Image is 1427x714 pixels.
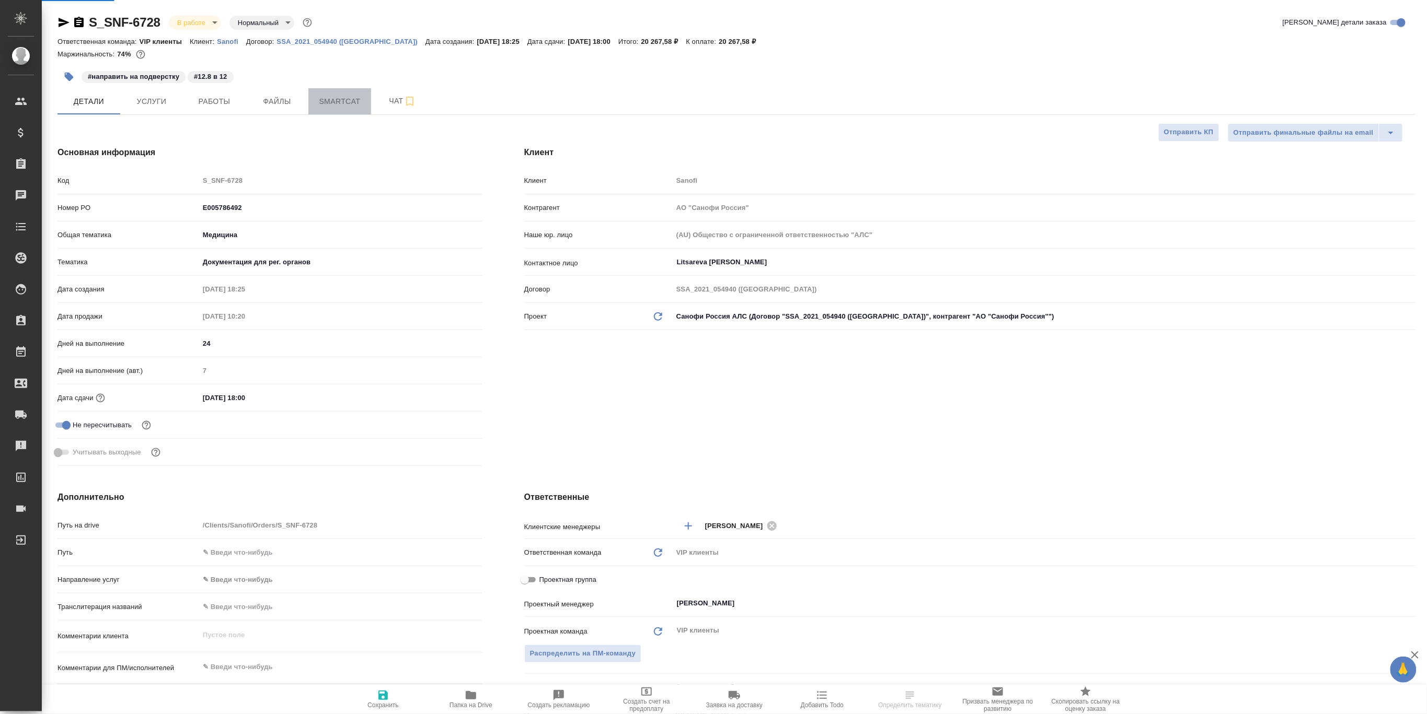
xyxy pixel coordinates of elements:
p: Контактное лицо [524,258,673,268]
span: В заказе уже есть ответственный ПМ или ПМ группа [524,645,642,663]
button: Доп статусы указывают на важность/срочность заказа [301,16,314,29]
button: Open [1410,525,1412,527]
input: ✎ Введи что-нибудь [199,390,291,405]
button: В работе [174,18,209,27]
button: Папка на Drive [427,685,515,714]
button: Выбери, если сб и вс нужно считать рабочими днями для выполнения заказа. [149,446,163,459]
div: ✎ Введи что-нибудь [199,571,482,589]
div: ✎ Введи что-нибудь [673,678,1416,696]
span: Добавить Todo [801,701,844,709]
span: Не пересчитывать [73,420,132,430]
button: Если добавить услуги и заполнить их объемом, то дата рассчитается автоматически [94,391,107,405]
p: #12.8 в 12 [194,72,227,82]
p: Дата сдачи: [527,38,568,45]
p: Комментарии для ПМ/исполнителей [57,663,199,673]
span: Папка на Drive [450,701,492,709]
p: Путь [57,547,199,558]
span: [PERSON_NAME] детали заказа [1283,17,1387,28]
input: Пустое поле [199,309,291,324]
button: Нормальный [235,18,282,27]
div: VIP клиенты [673,544,1416,561]
div: В работе [169,16,221,30]
button: Open [1410,261,1412,263]
span: Учитывать выходные [73,447,141,458]
p: Проектный менеджер [524,599,673,610]
div: split button [1228,123,1403,142]
a: S_SNF-6728 [89,15,160,29]
span: Заявка на доставку [706,701,763,709]
input: Пустое поле [199,282,291,297]
button: Создать счет на предоплату [603,685,691,714]
p: Дата создания [57,284,199,295]
a: SSA_2021_054940 ([GEOGRAPHIC_DATA]) [277,37,425,45]
span: Проектная группа [539,575,596,585]
button: Определить тематику [866,685,954,714]
p: Направление услуг [57,575,199,585]
p: VIP клиенты [140,38,190,45]
p: Ответственная команда: [57,38,140,45]
span: Призвать менеджера по развитию [960,698,1035,712]
button: Добавить тэг [57,65,80,88]
button: Добавить Todo [778,685,866,714]
p: Источник [524,682,673,693]
span: Детали [64,95,114,108]
p: Общая тематика [57,230,199,240]
div: [PERSON_NAME] [705,519,780,532]
button: Open [1410,602,1412,604]
p: Код [57,175,199,186]
span: направить на подверстку [80,72,187,80]
button: Добавить менеджера [676,513,701,539]
p: Дней на выполнение (авт.) [57,366,199,376]
div: ✎ Введи что-нибудь [676,682,1403,693]
input: Пустое поле [199,518,482,533]
div: Медицина [199,226,482,244]
input: ✎ Введи что-нибудь [199,599,482,614]
input: ✎ Введи что-нибудь [199,200,482,215]
p: Договор [524,284,673,295]
p: Sanofi [217,38,246,45]
h4: Основная информация [57,146,482,159]
button: Включи, если не хочешь, чтобы указанная дата сдачи изменилась после переставления заказа в 'Подтв... [140,418,153,432]
p: Дней на выполнение [57,338,199,349]
p: Итого: [618,38,641,45]
button: Отправить финальные файлы на email [1228,123,1379,142]
p: Договор: [246,38,277,45]
button: Скопировать ссылку на оценку заказа [1042,685,1130,714]
button: Сохранить [339,685,427,714]
input: ✎ Введи что-нибудь [199,545,482,560]
div: Санофи Россия АЛС (Договор "SSA_2021_054940 ([GEOGRAPHIC_DATA])", контрагент "АО "Санофи Россия"") [673,308,1416,325]
p: 74% [117,50,133,58]
div: ✎ Введи что-нибудь [203,575,470,585]
input: Пустое поле [673,200,1416,215]
p: #направить на подверстку [88,72,179,82]
span: Создать счет на предоплату [609,698,684,712]
input: Пустое поле [199,173,482,188]
p: Номер PO [57,203,199,213]
button: Распределить на ПМ-команду [524,645,642,663]
button: Заявка на доставку [691,685,778,714]
span: Smartcat [315,95,365,108]
span: Услуги [126,95,177,108]
span: Сохранить [367,701,399,709]
h4: Дополнительно [57,491,482,504]
p: Дата создания: [425,38,477,45]
p: Ответственная команда [524,547,602,558]
p: К оплате: [686,38,719,45]
button: Отправить КП [1158,123,1219,142]
span: Распределить на ПМ-команду [530,648,636,660]
h4: Клиент [524,146,1416,159]
a: Sanofi [217,37,246,45]
button: Скопировать ссылку для ЯМессенджера [57,16,70,29]
span: 12.8 в 12 [187,72,234,80]
p: Наше юр. лицо [524,230,673,240]
span: Файлы [252,95,302,108]
input: Пустое поле [673,227,1416,242]
p: SSA_2021_054940 ([GEOGRAPHIC_DATA]) [277,38,425,45]
p: 20 267,58 ₽ [641,38,686,45]
button: Призвать менеджера по развитию [954,685,1042,714]
span: Скопировать ссылку на оценку заказа [1048,698,1123,712]
span: 🙏 [1395,659,1412,681]
p: Проект [524,311,547,322]
p: Проектная команда [524,626,588,637]
h4: Ответственные [524,491,1416,504]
